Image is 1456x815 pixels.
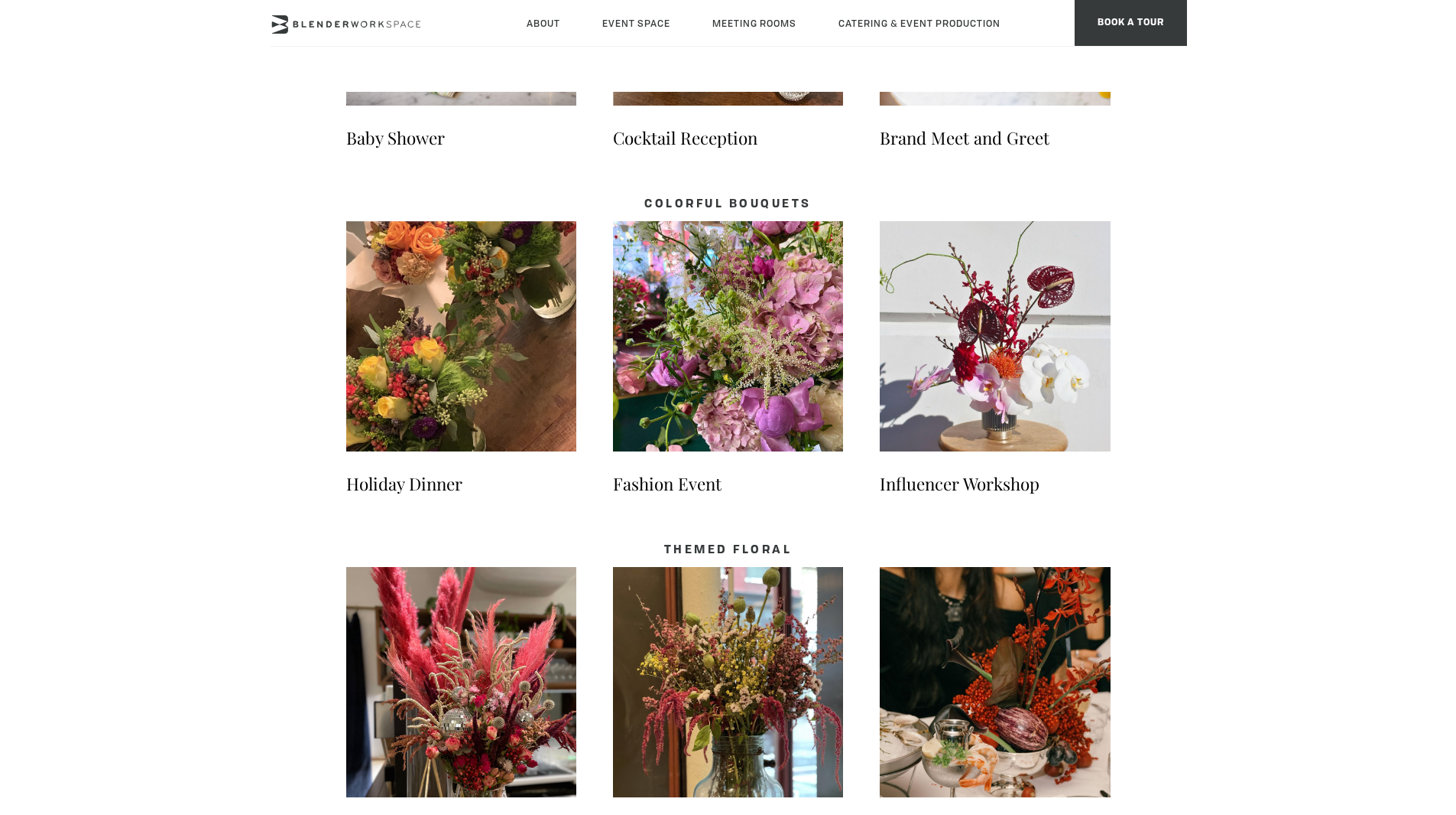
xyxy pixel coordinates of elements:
img: floral7.jpg [346,221,576,452]
h4: Themed Floral [346,544,1111,558]
h3: Fashion Event [613,472,843,496]
h3: Brand Meet and Greet [880,126,1110,150]
h3: Influencer Workshop [880,472,1110,496]
h4: Colorful Bouquets [346,198,1111,212]
img: floral12.jpg [880,567,1110,797]
img: floral9.jpg [880,221,1110,452]
img: floral11.jpg [613,567,843,797]
h3: Holiday Dinner [346,472,576,496]
h3: Baby Shower [346,126,576,150]
h3: Cocktail Reception [613,126,843,150]
img: floral10.jpg [346,567,576,797]
img: floral8.jpg [613,221,843,452]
